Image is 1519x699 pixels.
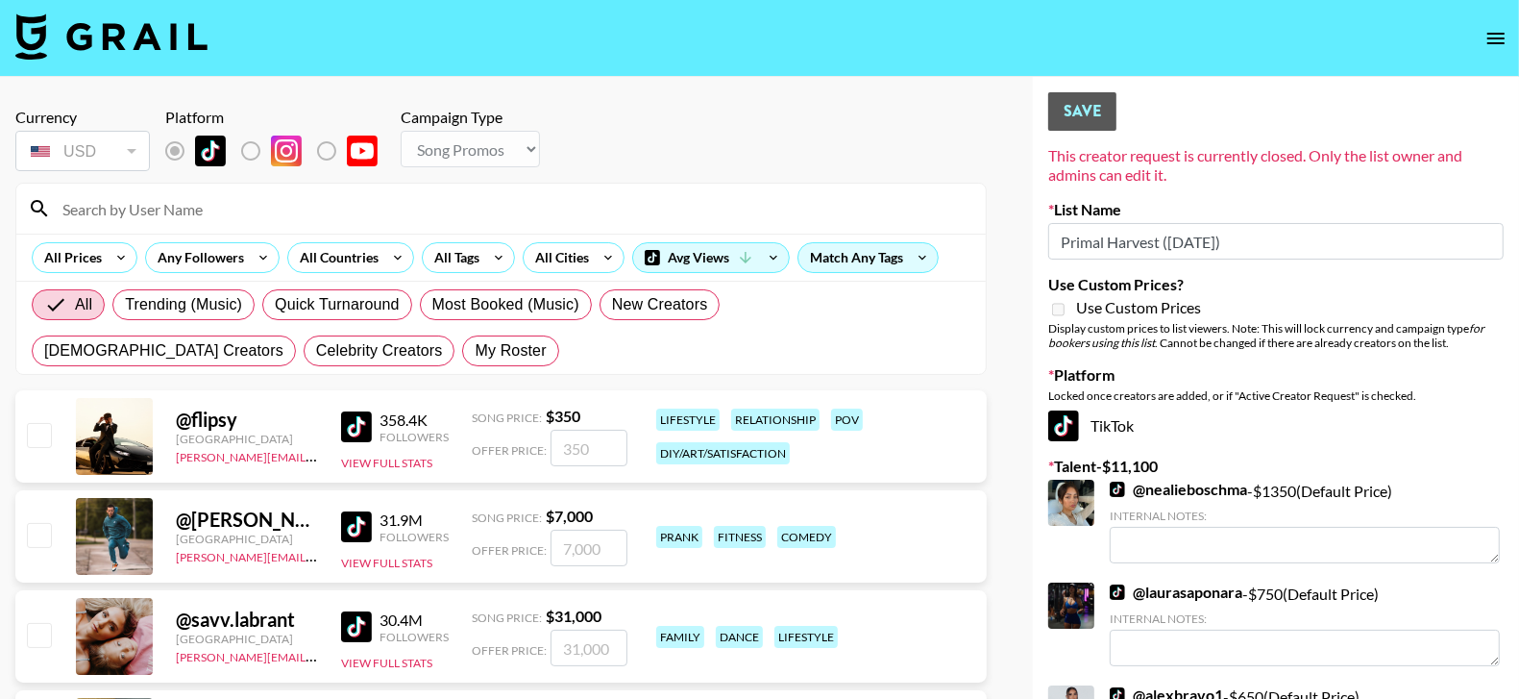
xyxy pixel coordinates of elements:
a: @nealieboschma [1110,480,1247,499]
img: TikTok [195,136,226,166]
input: 7,000 [551,530,627,566]
div: All Tags [423,243,483,272]
div: @ savv.labrant [176,608,318,632]
span: My Roster [475,339,546,362]
span: Song Price: [472,411,542,425]
div: diy/art/satisfaction [656,442,790,464]
div: This creator request is currently closed. Only the list owner and admins can edit it. [1048,146,1504,185]
button: View Full Stats [341,656,432,670]
strong: $ 7,000 [546,507,593,525]
div: [GEOGRAPHIC_DATA] [176,432,318,446]
img: Grail Talent [15,13,208,60]
label: List Name [1048,200,1504,219]
div: All Prices [33,243,106,272]
div: Followers [380,430,449,444]
div: lifestyle [656,409,720,431]
div: Remove selected talent to change platforms [165,131,393,171]
label: Platform [1048,365,1504,385]
div: lifestyle [774,626,838,648]
div: All Countries [288,243,382,272]
span: Offer Price: [472,443,547,458]
div: Match Any Tags [798,243,938,272]
input: 31,000 [551,630,627,666]
div: dance [716,626,763,648]
span: Celebrity Creators [316,339,443,362]
div: comedy [777,526,836,548]
div: Campaign Type [401,108,540,127]
div: 358.4K [380,411,449,430]
div: Platform [165,108,393,127]
div: USD [19,135,146,168]
div: [GEOGRAPHIC_DATA] [176,632,318,646]
span: Use Custom Prices [1076,298,1201,317]
span: Offer Price: [472,643,547,658]
span: All [75,293,92,316]
button: View Full Stats [341,456,432,470]
img: TikTok [341,412,372,442]
span: Song Price: [472,511,542,525]
img: TikTok [1110,482,1125,497]
div: - $ 1350 (Default Price) [1110,480,1500,563]
input: Search by User Name [51,193,974,224]
img: YouTube [347,136,378,166]
div: 31.9M [380,511,449,530]
div: fitness [714,526,766,548]
div: - $ 750 (Default Price) [1110,583,1500,666]
div: relationship [731,409,820,431]
div: Internal Notes: [1110,612,1500,626]
a: [PERSON_NAME][EMAIL_ADDRESS][DOMAIN_NAME] [176,546,460,564]
img: Instagram [271,136,302,166]
span: Most Booked (Music) [432,293,579,316]
div: @ [PERSON_NAME].[PERSON_NAME] [176,508,318,532]
div: TikTok [1048,411,1504,441]
button: View Full Stats [341,556,432,570]
a: [PERSON_NAME][EMAIL_ADDRESS][DOMAIN_NAME] [176,446,460,464]
button: open drawer [1477,19,1515,58]
div: Followers [380,630,449,644]
div: Currency [15,108,150,127]
img: TikTok [1048,411,1079,441]
div: Internal Notes: [1110,509,1500,523]
span: Offer Price: [472,543,547,558]
button: Save [1048,92,1116,131]
label: Use Custom Prices? [1048,275,1504,294]
img: TikTok [341,612,372,642]
span: [DEMOGRAPHIC_DATA] Creators [44,339,283,362]
span: Song Price: [472,611,542,625]
strong: $ 350 [546,407,580,425]
span: New Creators [612,293,708,316]
div: Locked once creators are added, or if "Active Creator Request" is checked. [1048,388,1504,403]
div: Remove selected talent to change your currency [15,127,150,175]
img: TikTok [341,512,372,542]
div: Followers [380,530,449,544]
div: All Cities [524,243,593,272]
span: Quick Turnaround [275,293,400,316]
div: family [656,626,704,648]
div: Avg Views [633,243,789,272]
label: Talent - $ 11,100 [1048,457,1504,476]
div: pov [831,409,863,431]
div: 30.4M [380,611,449,630]
div: [GEOGRAPHIC_DATA] [176,532,318,546]
div: prank [656,526,702,548]
span: Trending (Music) [125,293,242,316]
strong: $ 31,000 [546,607,601,625]
div: Display custom prices to list viewers. Note: This will lock currency and campaign type . Cannot b... [1048,321,1504,350]
img: TikTok [1110,585,1125,600]
em: for bookers using this list [1048,321,1484,350]
input: 350 [551,430,627,466]
div: Any Followers [146,243,248,272]
a: @laurasaponara [1110,583,1242,602]
a: [PERSON_NAME][EMAIL_ADDRESS][DOMAIN_NAME] [176,646,460,664]
div: @ flipsy [176,408,318,432]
